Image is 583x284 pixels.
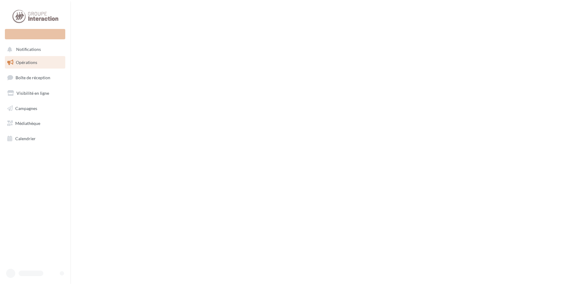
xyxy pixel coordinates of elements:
[4,87,66,100] a: Visibilité en ligne
[16,75,50,80] span: Boîte de réception
[4,102,66,115] a: Campagnes
[15,136,36,141] span: Calendrier
[4,132,66,145] a: Calendrier
[4,71,66,84] a: Boîte de réception
[16,47,41,52] span: Notifications
[16,60,37,65] span: Opérations
[5,29,65,39] div: Nouvelle campagne
[4,56,66,69] a: Opérations
[15,105,37,111] span: Campagnes
[16,91,49,96] span: Visibilité en ligne
[4,117,66,130] a: Médiathèque
[15,121,40,126] span: Médiathèque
